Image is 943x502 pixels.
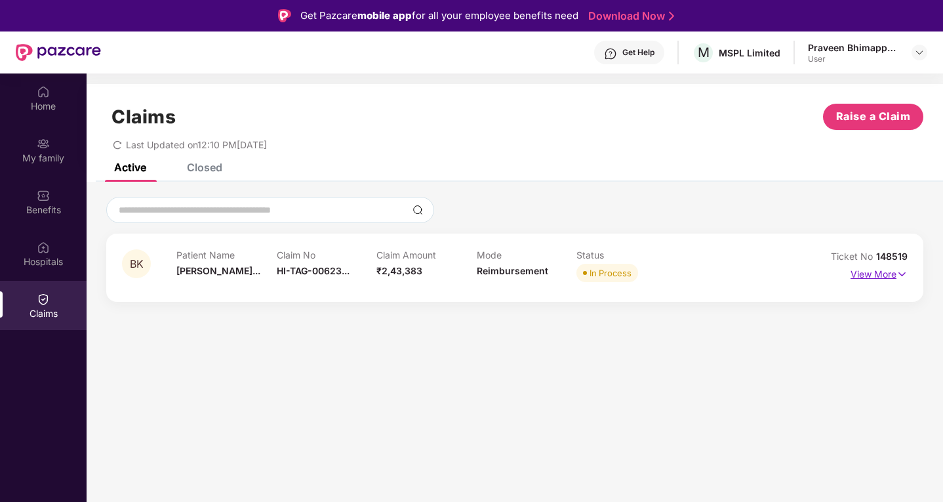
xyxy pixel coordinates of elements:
div: User [808,54,900,64]
a: Download Now [588,9,670,23]
span: Reimbursement [477,265,548,276]
img: New Pazcare Logo [16,44,101,61]
p: Claim No [277,249,377,261]
p: Patient Name [176,249,277,261]
span: Last Updated on 12:10 PM[DATE] [126,139,267,150]
div: Active [114,161,146,174]
img: svg+xml;base64,PHN2ZyBpZD0iSGVscC0zMngzMiIgeG1sbnM9Imh0dHA6Ly93d3cudzMub3JnLzIwMDAvc3ZnIiB3aWR0aD... [604,47,617,60]
div: In Process [590,266,632,280]
img: Logo [278,9,291,22]
img: svg+xml;base64,PHN2ZyBpZD0iRHJvcGRvd24tMzJ4MzIiIHhtbG5zPSJodHRwOi8vd3d3LnczLm9yZy8yMDAwL3N2ZyIgd2... [914,47,925,58]
span: redo [113,139,122,150]
img: Stroke [669,9,674,23]
span: M [698,45,710,60]
div: MSPL Limited [719,47,780,59]
img: svg+xml;base64,PHN2ZyBpZD0iSG9zcGl0YWxzIiB4bWxucz0iaHR0cDovL3d3dy53My5vcmcvMjAwMC9zdmciIHdpZHRoPS... [37,241,50,254]
img: svg+xml;base64,PHN2ZyBpZD0iQ2xhaW0iIHhtbG5zPSJodHRwOi8vd3d3LnczLm9yZy8yMDAwL3N2ZyIgd2lkdGg9IjIwIi... [37,293,50,306]
p: Status [576,249,677,261]
span: 148519 [876,251,908,262]
img: svg+xml;base64,PHN2ZyBpZD0iSG9tZSIgeG1sbnM9Imh0dHA6Ly93d3cudzMub3JnLzIwMDAvc3ZnIiB3aWR0aD0iMjAiIG... [37,85,50,98]
div: Get Pazcare for all your employee benefits need [300,8,578,24]
button: Raise a Claim [823,104,923,130]
div: Praveen Bhimappa Khavatkopp [808,41,900,54]
p: Mode [477,249,577,261]
div: Get Help [622,47,654,58]
p: Claim Amount [376,249,477,261]
p: View More [851,264,908,282]
h1: Claims [111,106,176,128]
img: svg+xml;base64,PHN2ZyB3aWR0aD0iMjAiIGhlaWdodD0iMjAiIHZpZXdCb3g9IjAgMCAyMCAyMCIgZmlsbD0ibm9uZSIgeG... [37,137,50,150]
div: Closed [187,161,222,174]
img: svg+xml;base64,PHN2ZyB4bWxucz0iaHR0cDovL3d3dy53My5vcmcvMjAwMC9zdmciIHdpZHRoPSIxNyIgaGVpZ2h0PSIxNy... [896,267,908,282]
span: HI-TAG-00623... [277,265,350,276]
span: ₹2,43,383 [376,265,422,276]
span: Ticket No [831,251,876,262]
strong: mobile app [357,9,412,22]
img: svg+xml;base64,PHN2ZyBpZD0iQmVuZWZpdHMiIHhtbG5zPSJodHRwOi8vd3d3LnczLm9yZy8yMDAwL3N2ZyIgd2lkdGg9Ij... [37,189,50,202]
span: Raise a Claim [836,108,911,125]
span: [PERSON_NAME]... [176,265,260,276]
img: svg+xml;base64,PHN2ZyBpZD0iU2VhcmNoLTMyeDMyIiB4bWxucz0iaHR0cDovL3d3dy53My5vcmcvMjAwMC9zdmciIHdpZH... [412,205,423,215]
span: BK [130,259,144,270]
